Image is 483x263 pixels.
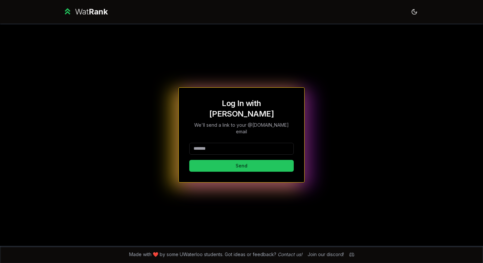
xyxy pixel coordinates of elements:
span: Rank [89,7,108,16]
h1: Log In with [PERSON_NAME] [189,98,294,119]
div: Join our discord! [308,251,344,258]
a: Contact us! [278,252,302,257]
div: Wat [75,7,108,17]
button: Send [189,160,294,172]
p: We'll send a link to your @[DOMAIN_NAME] email [189,122,294,135]
a: WatRank [63,7,108,17]
span: Made with ❤️ by some UWaterloo students. Got ideas or feedback? [129,251,302,258]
